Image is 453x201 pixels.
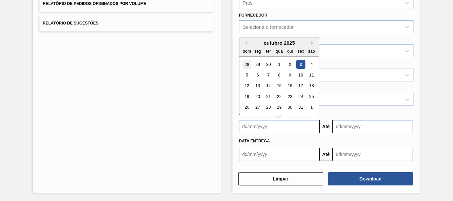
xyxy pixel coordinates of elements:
div: Choose sábado, 1 de novembro de 2025 [307,103,316,112]
button: Next Month [311,41,316,45]
div: Choose terça-feira, 7 de outubro de 2025 [264,71,273,79]
div: Choose segunda-feira, 13 de outubro de 2025 [253,81,262,90]
div: Choose domingo, 12 de outubro de 2025 [242,81,251,90]
div: Choose segunda-feira, 29 de setembro de 2025 [253,60,262,69]
div: Choose domingo, 28 de setembro de 2025 [242,60,251,69]
span: Relatório de Sugestões [43,21,98,25]
div: Choose quarta-feira, 1 de outubro de 2025 [275,60,284,69]
span: Relatório de Pedidos Originados por Volume [43,1,146,6]
div: Choose sexta-feira, 17 de outubro de 2025 [296,81,305,90]
div: Choose quarta-feira, 8 de outubro de 2025 [275,71,284,79]
label: Fornecedor [239,13,267,18]
button: Até [319,148,333,161]
div: Choose quinta-feira, 16 de outubro de 2025 [285,81,294,90]
span: Data Entrega [239,139,270,143]
button: Limpar [238,172,323,185]
div: Choose sexta-feira, 31 de outubro de 2025 [296,103,305,112]
button: Previous Month [243,41,247,45]
div: sab [307,47,316,56]
div: Choose sexta-feira, 10 de outubro de 2025 [296,71,305,79]
button: Download [328,172,413,185]
input: dd/mm/yyyy [333,120,413,133]
button: Até [319,120,333,133]
div: Choose terça-feira, 30 de setembro de 2025 [264,60,273,69]
div: seg [253,47,262,56]
div: Choose sábado, 4 de outubro de 2025 [307,60,316,69]
div: Choose terça-feira, 14 de outubro de 2025 [264,81,273,90]
div: Selecione o fornecedor [243,24,294,30]
div: qua [275,47,284,56]
div: Choose terça-feira, 28 de outubro de 2025 [264,103,273,112]
div: sex [296,47,305,56]
input: dd/mm/yyyy [239,148,319,161]
div: Choose domingo, 5 de outubro de 2025 [242,71,251,79]
button: Relatório de Sugestões [39,15,214,31]
div: Choose segunda-feira, 27 de outubro de 2025 [253,103,262,112]
div: Choose quinta-feira, 9 de outubro de 2025 [285,71,294,79]
div: Choose sábado, 18 de outubro de 2025 [307,81,316,90]
div: Choose segunda-feira, 6 de outubro de 2025 [253,71,262,79]
div: Choose domingo, 26 de outubro de 2025 [242,103,251,112]
input: dd/mm/yyyy [239,120,319,133]
div: Choose segunda-feira, 20 de outubro de 2025 [253,92,262,101]
div: Choose quarta-feira, 22 de outubro de 2025 [275,92,284,101]
div: Choose quinta-feira, 23 de outubro de 2025 [285,92,294,101]
div: Choose sexta-feira, 24 de outubro de 2025 [296,92,305,101]
div: outubro 2025 [239,40,319,46]
div: Choose quinta-feira, 30 de outubro de 2025 [285,103,294,112]
div: ter [264,47,273,56]
div: month 2025-10 [241,59,317,113]
div: Choose domingo, 19 de outubro de 2025 [242,92,251,101]
div: dom [242,47,251,56]
div: Choose quarta-feira, 29 de outubro de 2025 [275,103,284,112]
div: qui [285,47,294,56]
div: Choose sábado, 11 de outubro de 2025 [307,71,316,79]
div: Choose sexta-feira, 3 de outubro de 2025 [296,60,305,69]
div: Choose sábado, 25 de outubro de 2025 [307,92,316,101]
div: Choose terça-feira, 21 de outubro de 2025 [264,92,273,101]
input: dd/mm/yyyy [333,148,413,161]
div: Choose quinta-feira, 2 de outubro de 2025 [285,60,294,69]
div: Choose quarta-feira, 15 de outubro de 2025 [275,81,284,90]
